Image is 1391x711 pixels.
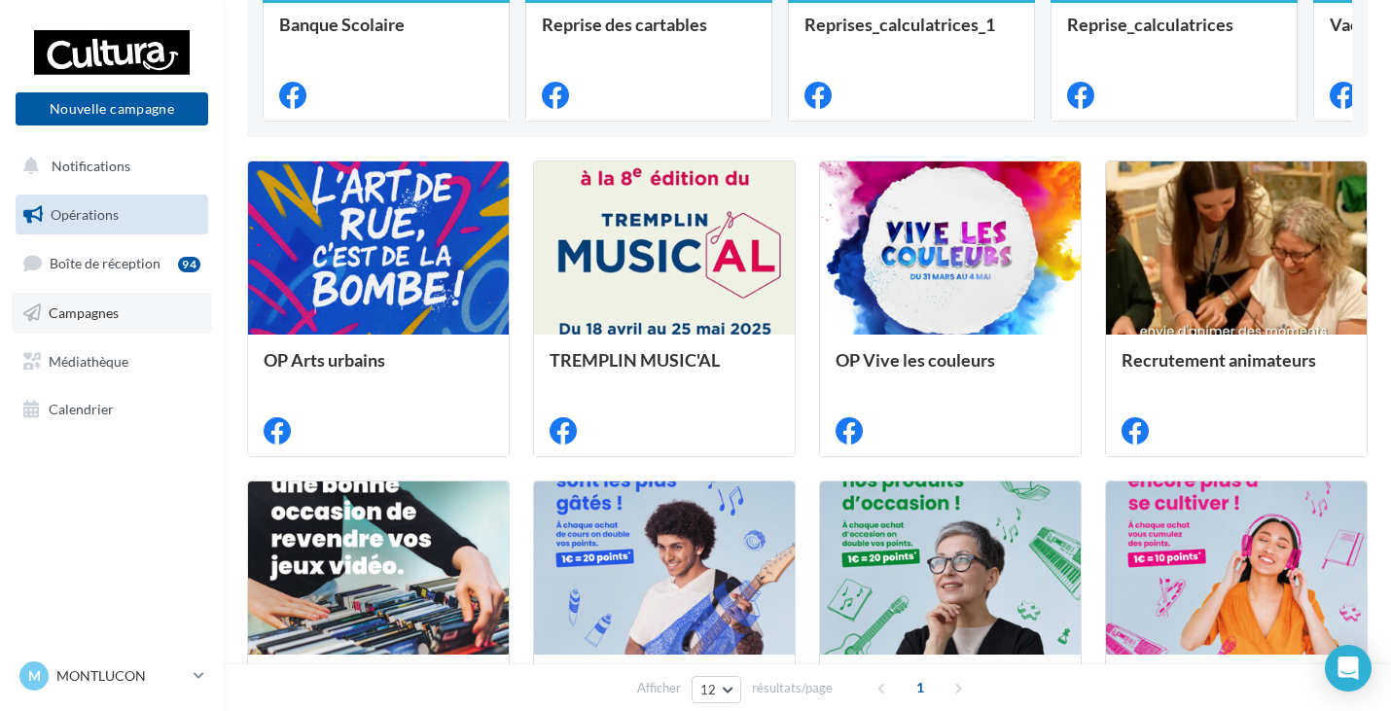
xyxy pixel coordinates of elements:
a: Boîte de réception94 [12,242,212,284]
div: Recrutement animateurs [1122,350,1351,389]
div: TREMPLIN MUSIC'AL [550,350,779,389]
span: Afficher [637,679,681,697]
span: 12 [700,682,717,697]
button: 12 [692,676,741,703]
button: Notifications [12,146,204,187]
a: Calendrier [12,389,212,430]
p: MONTLUCON [56,666,186,686]
div: OP Arts urbains [264,350,493,389]
span: Boîte de réception [50,255,160,271]
div: Reprise des cartables [542,15,756,53]
span: Notifications [52,158,130,174]
a: Opérations [12,195,212,235]
span: Opérations [51,206,119,223]
span: Campagnes [49,304,119,321]
span: résultats/page [752,679,833,697]
div: Banque Scolaire [279,15,493,53]
a: Campagnes [12,293,212,334]
span: Médiathèque [49,352,128,369]
a: M MONTLUCON [16,658,208,694]
span: Calendrier [49,401,114,417]
a: Médiathèque [12,341,212,382]
button: Nouvelle campagne [16,92,208,125]
div: Open Intercom Messenger [1325,645,1372,692]
div: Reprises_calculatrices_1 [804,15,1018,53]
span: M [28,666,41,686]
div: Reprise_calculatrices [1067,15,1281,53]
span: 1 [905,672,936,703]
div: OP Vive les couleurs [836,350,1065,389]
div: 94 [178,257,200,272]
